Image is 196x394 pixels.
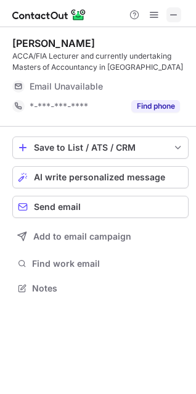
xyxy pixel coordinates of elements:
button: save-profile-one-click [12,136,189,159]
span: Find work email [32,258,184,269]
span: Email Unavailable [30,81,103,92]
span: Notes [32,283,184,294]
button: Notes [12,280,189,297]
button: Send email [12,196,189,218]
div: Save to List / ATS / CRM [34,143,167,153]
span: AI write personalized message [34,172,165,182]
span: Send email [34,202,81,212]
div: [PERSON_NAME] [12,37,95,49]
span: Add to email campaign [33,232,131,241]
div: ACCA/FIA Lecturer and currently undertaking Masters of Accountancy in [GEOGRAPHIC_DATA] [12,51,189,73]
button: Reveal Button [131,100,180,112]
button: AI write personalized message [12,166,189,188]
img: ContactOut v5.3.10 [12,7,86,22]
button: Find work email [12,255,189,272]
button: Add to email campaign [12,225,189,248]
